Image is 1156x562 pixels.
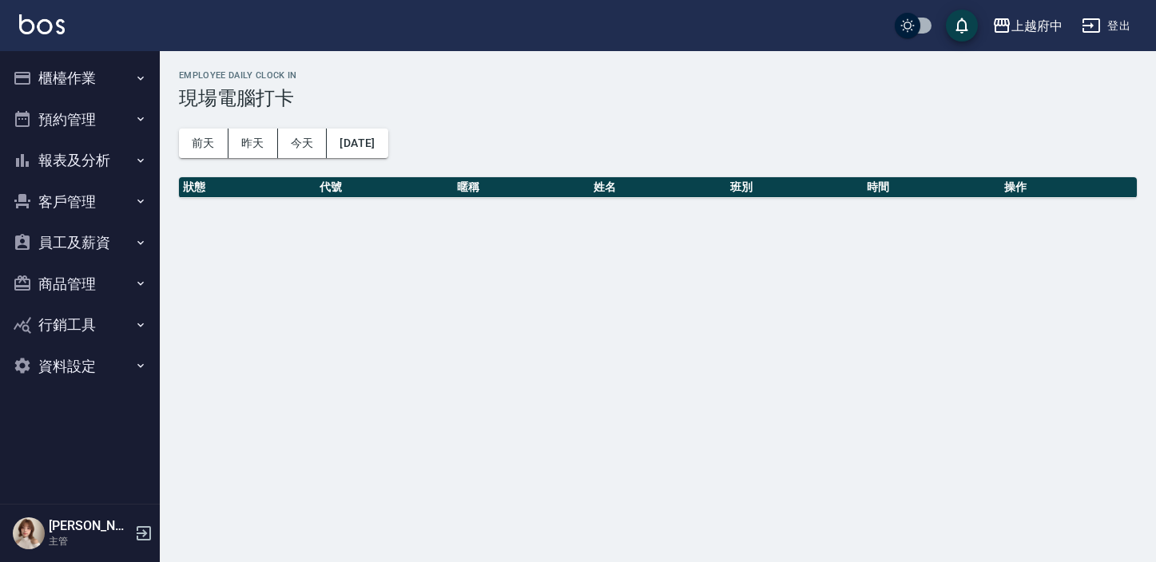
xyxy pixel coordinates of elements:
th: 代號 [316,177,452,198]
button: save [946,10,978,42]
button: 登出 [1075,11,1137,41]
button: [DATE] [327,129,387,158]
img: Logo [19,14,65,34]
h2: Employee Daily Clock In [179,70,1137,81]
th: 時間 [863,177,999,198]
th: 暱稱 [453,177,590,198]
button: 前天 [179,129,228,158]
button: 員工及薪資 [6,222,153,263]
button: 客戶管理 [6,181,153,223]
button: 預約管理 [6,99,153,140]
button: 上越府中 [986,10,1069,42]
button: 今天 [278,129,328,158]
img: Person [13,517,45,549]
p: 主管 [49,534,130,548]
button: 昨天 [228,129,278,158]
button: 櫃檯作業 [6,57,153,99]
th: 班別 [726,177,863,198]
th: 姓名 [590,177,726,198]
h5: [PERSON_NAME] [49,518,130,534]
th: 操作 [1000,177,1137,198]
button: 行銷工具 [6,304,153,346]
button: 資料設定 [6,346,153,387]
h3: 現場電腦打卡 [179,87,1137,109]
th: 狀態 [179,177,316,198]
button: 商品管理 [6,263,153,305]
div: 上越府中 [1011,16,1063,36]
button: 報表及分析 [6,140,153,181]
